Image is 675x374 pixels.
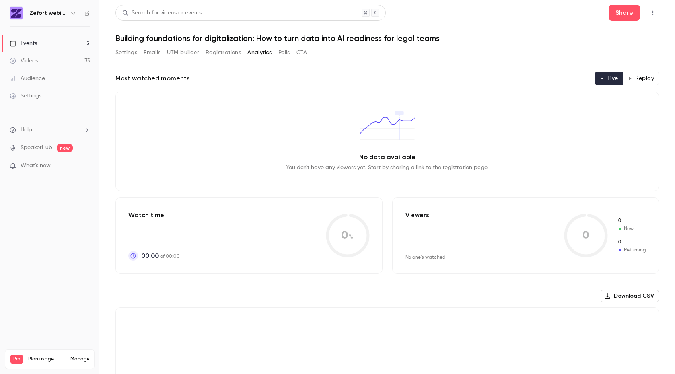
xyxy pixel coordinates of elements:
p: You don't have any viewers yet. Start by sharing a link to the registration page. [286,164,488,171]
p: No data available [359,152,416,162]
button: Emails [144,46,160,59]
button: Polls [278,46,290,59]
a: SpeakerHub [21,144,52,152]
a: Manage [70,356,89,362]
p: of 00:00 [141,251,180,261]
h2: Most watched moments [115,74,190,83]
h1: Building foundations for digitalization: How to turn data into AI readiness for legal teams [115,33,659,43]
h6: Zefort webinars [29,9,67,17]
span: Plan usage [28,356,66,362]
button: Registrations [206,46,241,59]
button: Analytics [247,46,272,59]
div: Videos [10,57,38,65]
p: Watch time [128,210,180,220]
button: UTM builder [167,46,199,59]
li: help-dropdown-opener [10,126,90,134]
span: New [617,225,646,232]
div: Events [10,39,37,47]
iframe: Noticeable Trigger [80,162,90,169]
div: Search for videos or events [122,9,202,17]
span: 00:00 [141,251,159,261]
span: New [617,217,646,224]
img: Zefort webinars [10,7,23,19]
button: Live [595,72,623,85]
span: new [57,144,73,152]
button: Settings [115,46,137,59]
span: Returning [617,239,646,246]
span: Returning [617,247,646,254]
span: What's new [21,162,51,170]
button: Download CSV [601,290,659,302]
span: Pro [10,355,23,364]
div: Audience [10,74,45,82]
p: Viewers [405,210,429,220]
div: No one's watched [405,254,445,261]
button: Replay [623,72,659,85]
button: Share [609,5,640,21]
span: Help [21,126,32,134]
button: CTA [296,46,307,59]
div: Settings [10,92,41,100]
